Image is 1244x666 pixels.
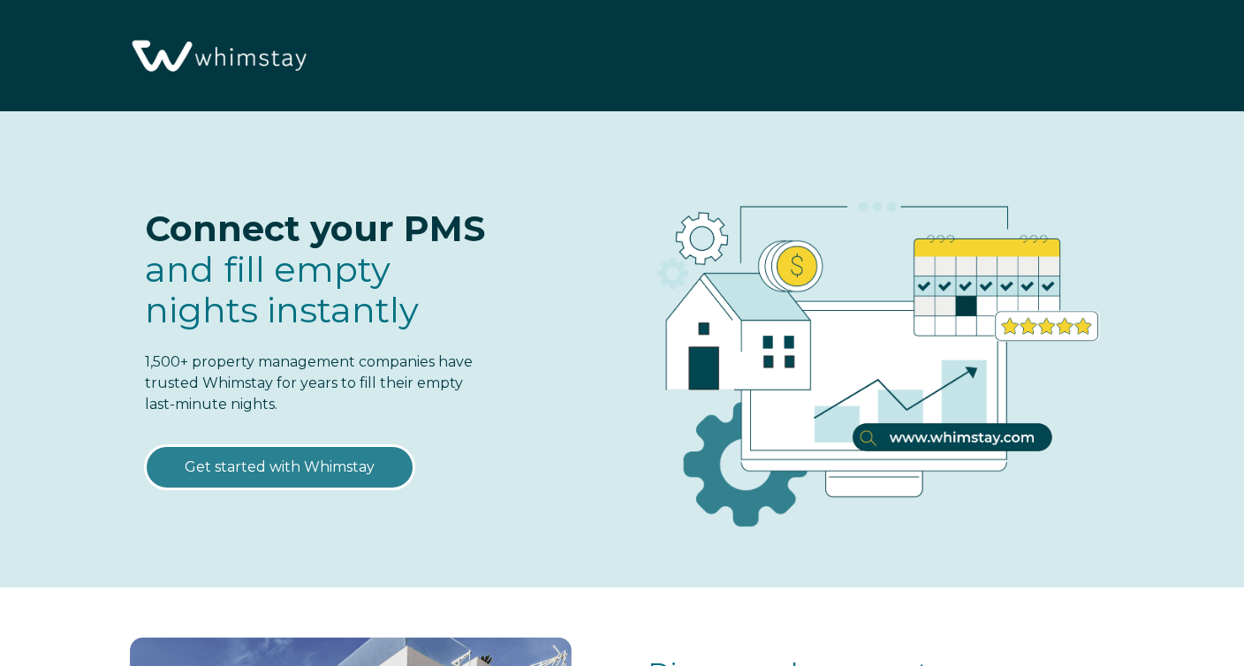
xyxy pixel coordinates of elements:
[145,247,419,331] span: fill empty nights instantly
[145,247,419,331] span: and
[124,9,312,105] img: Whimstay Logo-02 1
[145,353,473,412] span: 1,500+ property management companies have trusted Whimstay for years to fill their empty last-min...
[145,207,485,250] span: Connect your PMS
[557,147,1179,555] img: RBO Ilustrations-03
[145,445,414,489] a: Get started with Whimstay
